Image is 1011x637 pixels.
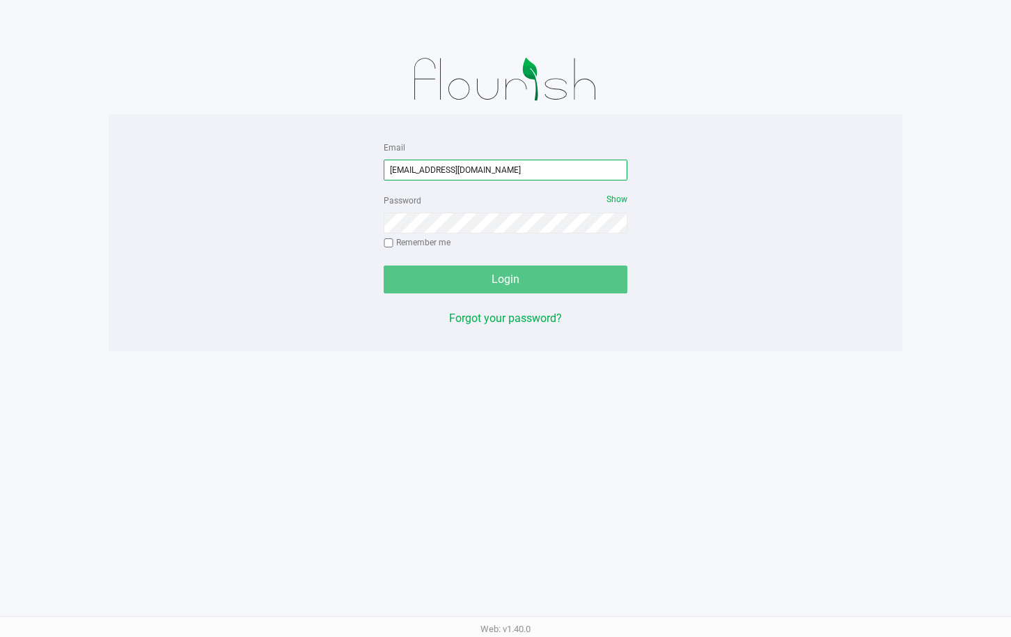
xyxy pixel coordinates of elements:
label: Email [384,141,405,154]
label: Password [384,194,421,207]
label: Remember me [384,236,450,249]
span: Web: v1.40.0 [480,624,531,634]
button: Forgot your password? [449,310,562,327]
span: Show [606,194,627,204]
input: Remember me [384,238,393,248]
